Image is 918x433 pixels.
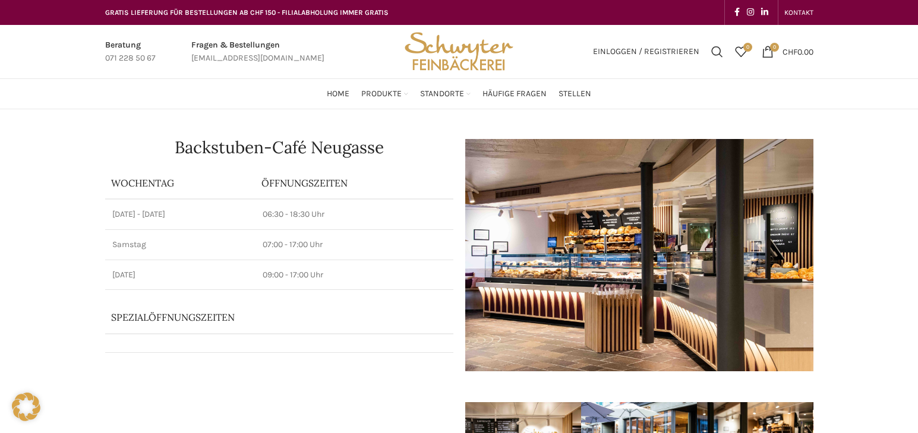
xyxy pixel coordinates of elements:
a: 0 CHF0.00 [756,40,819,64]
a: Infobox link [105,39,156,65]
span: Stellen [559,89,591,100]
a: Stellen [559,82,591,106]
a: 0 [729,40,753,64]
p: [DATE] - [DATE] [112,208,249,220]
div: Secondary navigation [778,1,819,24]
p: 09:00 - 17:00 Uhr [263,269,446,281]
span: Home [327,89,349,100]
span: Produkte [361,89,402,100]
span: 0 [770,43,779,52]
span: Standorte [420,89,464,100]
a: Instagram social link [743,4,758,21]
div: Meine Wunschliste [729,40,753,64]
a: KONTAKT [784,1,813,24]
p: ÖFFNUNGSZEITEN [261,176,447,189]
a: Linkedin social link [758,4,772,21]
a: Häufige Fragen [482,82,547,106]
p: Spezialöffnungszeiten [111,311,414,324]
div: Main navigation [99,82,819,106]
bdi: 0.00 [783,46,813,56]
a: Einloggen / Registrieren [587,40,705,64]
a: Facebook social link [731,4,743,21]
span: Einloggen / Registrieren [593,48,699,56]
a: Produkte [361,82,408,106]
a: Site logo [400,46,517,56]
span: 0 [743,43,752,52]
h1: Backstuben-Café Neugasse [105,139,453,156]
a: Home [327,82,349,106]
p: [DATE] [112,269,249,281]
span: GRATIS LIEFERUNG FÜR BESTELLUNGEN AB CHF 150 - FILIALABHOLUNG IMMER GRATIS [105,8,389,17]
p: 07:00 - 17:00 Uhr [263,239,446,251]
p: Samstag [112,239,249,251]
img: Bäckerei Schwyter [400,25,517,78]
a: Infobox link [191,39,324,65]
span: KONTAKT [784,8,813,17]
a: Standorte [420,82,471,106]
span: CHF [783,46,797,56]
p: 06:30 - 18:30 Uhr [263,208,446,220]
span: Häufige Fragen [482,89,547,100]
p: Wochentag [111,176,250,189]
a: Suchen [705,40,729,64]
